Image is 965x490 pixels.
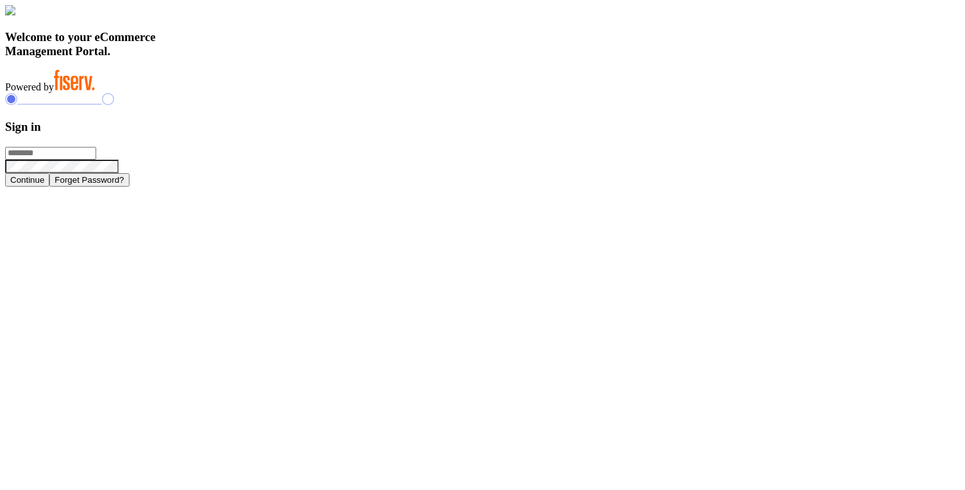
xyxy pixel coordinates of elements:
span: Powered by [5,81,54,92]
button: Forget Password? [49,173,129,187]
button: Continue [5,173,49,187]
h3: Sign in [5,120,960,134]
img: card_Illustration.svg [5,5,15,15]
h3: Welcome to your eCommerce Management Portal. [5,30,960,58]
